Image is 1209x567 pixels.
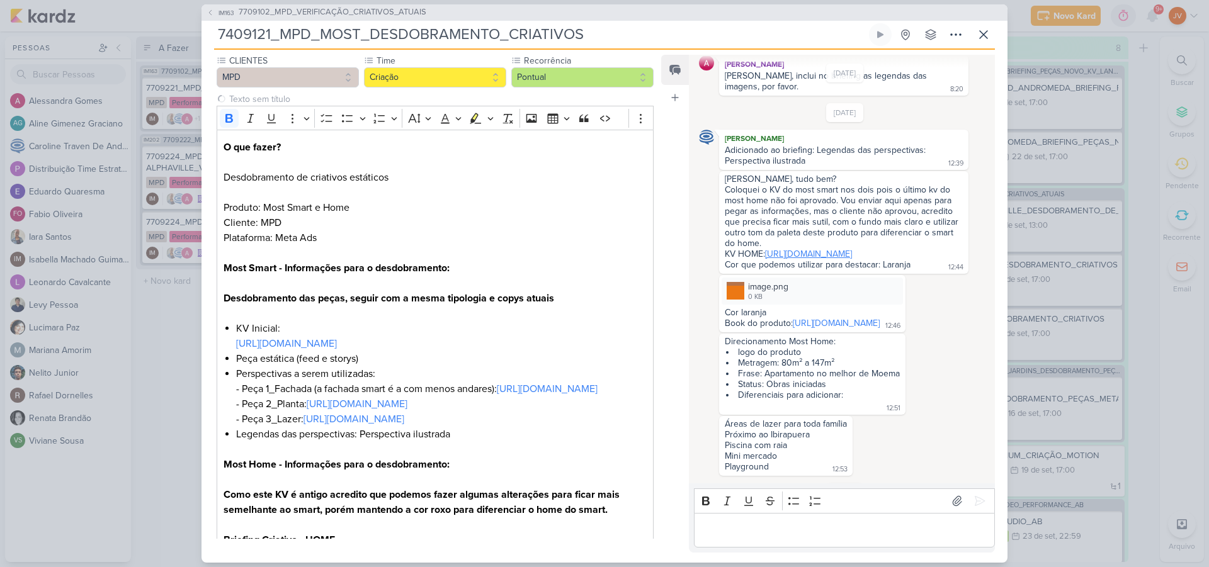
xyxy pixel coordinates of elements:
input: Kard Sem Título [214,23,866,46]
img: zi3mjXSNknVn45EILmULyeLf84lbk2bkGuKVWJzz.png [727,282,744,300]
div: [PERSON_NAME] [722,58,966,70]
div: 12:46 [885,321,900,331]
strong: O que fazer? [224,141,281,154]
div: Editor toolbar [217,106,654,130]
li: Peça estática (feed e storys) [236,351,647,366]
strong: Como este KV é antigo acredito que podemos fazer algumas alterações para ficar mais semelhante ao... [224,488,620,516]
input: Texto sem título [227,93,654,106]
div: image.png [748,280,788,293]
div: [PERSON_NAME], tudo bem? [725,174,963,184]
div: Book do produto: [725,318,880,328]
a: [URL][DOMAIN_NAME] [304,413,404,425]
div: Direcionamento Most Home: [725,336,900,347]
a: [URL][DOMAIN_NAME] [765,249,852,259]
a: [URL][DOMAIN_NAME] [793,318,880,328]
li: Perspectivas a serem utilizadas: - Peça 1_Fachada (a fachada smart é a com menos andares): - Peça... [236,366,647,427]
div: Piscina com raia [725,440,847,451]
div: 12:53 [832,464,848,474]
div: Próximo ao Ibirapuera [725,429,847,440]
div: image.png [722,278,903,305]
img: Caroline Traven De Andrade [699,130,714,145]
div: Editor editing area: main [694,513,995,547]
a: [URL][DOMAIN_NAME] [236,337,337,350]
p: Produto: Most Smart e Home Cliente: MPD Plataforma: Meta Ads [224,200,647,261]
li: Status: Obras iniciadas [726,379,900,390]
label: CLIENTES [228,54,359,67]
div: 8:20 [950,84,963,94]
div: [PERSON_NAME] [722,132,966,145]
div: KV HOME: [725,249,963,259]
u: Briefing Criativo - HOME [224,534,335,546]
img: Alessandra Gomes [699,55,714,70]
strong: Desdobramento das peças, seguir com a mesma tipologia e copys atuais [224,292,554,305]
button: Criação [364,67,506,87]
p: Desdobramento de criativos estáticos [224,170,647,200]
a: [URL][DOMAIN_NAME] [497,383,598,395]
div: 12:51 [887,403,900,413]
strong: Most Smart - Informações para o desdobramento: [224,262,450,274]
li: Metragem: 80m² a 147m² [726,357,900,368]
div: Adicionado ao briefing: Legendas das perspectivas: Perspectiva ilustrada [725,145,928,166]
div: [PERSON_NAME], inclui no briefing as legendas das imagens, por favor. [725,70,929,92]
div: Coloquei o KV do most smart nos dois pois o último kv do most home não foi aprovado. Vou enviar a... [725,184,963,249]
div: 0 KB [748,292,788,302]
li: Legendas das perspectivas: Perspectiva ilustrada [236,427,647,457]
li: Frase: Apartamento no melhor de Moema [726,368,900,379]
div: 12:44 [948,262,963,272]
div: Cor que podemos utilizar para destacar: Laranja [725,259,911,270]
div: Áreas de lazer para toda família [725,418,847,429]
li: KV Inicial: [236,321,647,351]
strong: Most Home - Informações para o desdobramento: [224,458,450,471]
div: Editor toolbar [694,488,995,513]
button: Pontual [511,67,654,87]
li: Diferenciais para adicionar: [726,390,900,400]
div: 12:39 [948,159,963,169]
div: Mini mercado [725,451,847,461]
li: logo do produto [726,347,900,357]
div: Playground [725,461,769,472]
button: MPD [217,67,359,87]
div: Cor laranja [725,307,900,318]
a: [URL][DOMAIN_NAME] [307,398,407,410]
label: Time [375,54,506,67]
div: Ligar relógio [875,30,885,40]
label: Recorrência [523,54,654,67]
